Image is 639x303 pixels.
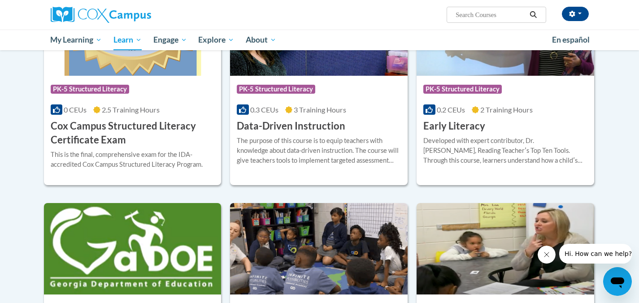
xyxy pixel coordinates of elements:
[246,35,276,45] span: About
[198,35,234,45] span: Explore
[480,105,533,114] span: 2 Training Hours
[51,7,221,23] a: Cox Campus
[250,105,278,114] span: 0.3 CEUs
[51,150,215,169] div: This is the final, comprehensive exam for the IDA-accredited Cox Campus Structured Literacy Program.
[559,244,632,264] iframe: Message from company
[538,246,556,264] iframe: Close message
[153,35,187,45] span: Engage
[64,105,87,114] span: 0 CEUs
[237,85,315,94] span: PK-5 Structured Literacy
[455,9,526,20] input: Search Courses
[51,85,129,94] span: PK-5 Structured Literacy
[526,9,540,20] button: Search
[44,203,222,294] img: Course Logo
[113,35,142,45] span: Learn
[237,136,401,165] div: The purpose of this course is to equip teachers with knowledge about data-driven instruction. The...
[108,30,148,50] a: Learn
[230,203,408,294] img: Course Logo
[50,35,102,45] span: My Learning
[240,30,282,50] a: About
[148,30,193,50] a: Engage
[562,7,589,21] button: Account Settings
[294,105,346,114] span: 3 Training Hours
[552,35,590,44] span: En español
[423,119,485,133] h3: Early Literacy
[51,7,151,23] img: Cox Campus
[45,30,108,50] a: My Learning
[603,267,632,296] iframe: Button to launch messaging window
[423,136,587,165] div: Developed with expert contributor, Dr. [PERSON_NAME], Reading Teacherʹs Top Ten Tools. Through th...
[423,85,502,94] span: PK-5 Structured Literacy
[417,203,594,294] img: Course Logo
[546,30,596,49] a: En español
[37,30,602,50] div: Main menu
[51,119,215,147] h3: Cox Campus Structured Literacy Certificate Exam
[102,105,160,114] span: 2.5 Training Hours
[437,105,465,114] span: 0.2 CEUs
[237,119,345,133] h3: Data-Driven Instruction
[192,30,240,50] a: Explore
